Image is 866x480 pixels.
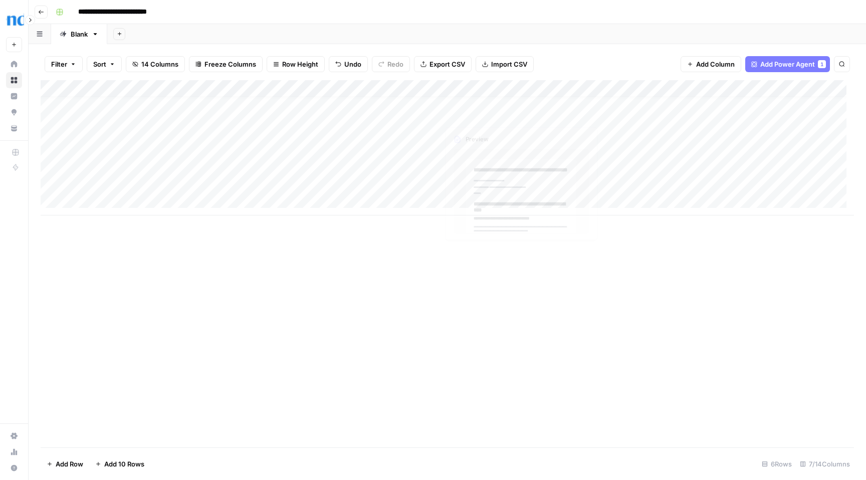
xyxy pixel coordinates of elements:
span: Sort [93,59,106,69]
button: Help + Support [6,460,22,476]
button: Row Height [267,56,325,72]
a: Usage [6,444,22,460]
span: Add Power Agent [760,59,815,69]
a: Opportunities [6,104,22,120]
a: Blank [51,24,107,44]
div: Blank [71,29,88,39]
div: 1 [818,60,826,68]
span: Filter [51,59,67,69]
button: Freeze Columns [189,56,263,72]
button: Export CSV [414,56,472,72]
button: 14 Columns [126,56,185,72]
span: Add 10 Rows [104,459,144,469]
span: Add Row [56,459,83,469]
img: Opendoor Logo [6,12,24,30]
button: Add Row [41,456,89,472]
div: 6 Rows [758,456,796,472]
span: 1 [820,60,823,68]
span: Freeze Columns [204,59,256,69]
a: Home [6,56,22,72]
a: Insights [6,88,22,104]
button: Add 10 Rows [89,456,150,472]
button: Add Column [681,56,741,72]
button: Sort [87,56,122,72]
a: Settings [6,428,22,444]
button: Filter [45,56,83,72]
span: Import CSV [491,59,527,69]
button: Workspace: Opendoor [6,8,22,33]
span: Undo [344,59,361,69]
span: 14 Columns [141,59,178,69]
button: Import CSV [476,56,534,72]
a: Browse [6,72,22,88]
span: Row Height [282,59,318,69]
button: Undo [329,56,368,72]
span: Export CSV [429,59,465,69]
span: Redo [387,59,403,69]
span: Add Column [696,59,735,69]
div: 7/14 Columns [796,456,854,472]
button: Add Power Agent1 [745,56,830,72]
a: Your Data [6,120,22,136]
button: Redo [372,56,410,72]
